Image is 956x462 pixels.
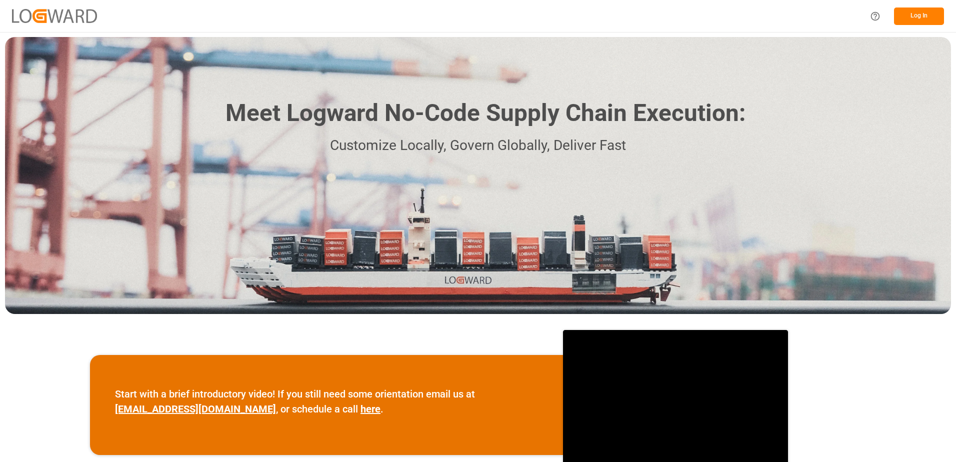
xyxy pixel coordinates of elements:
a: [EMAIL_ADDRESS][DOMAIN_NAME] [115,403,276,415]
img: Logward_new_orange.png [12,9,97,22]
p: Start with a brief introductory video! If you still need some orientation email us at , or schedu... [115,386,538,416]
h1: Meet Logward No-Code Supply Chain Execution: [225,95,745,131]
p: Customize Locally, Govern Globally, Deliver Fast [210,134,745,157]
button: Log In [894,7,944,25]
a: here [360,403,380,415]
button: Help Center [864,5,886,27]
